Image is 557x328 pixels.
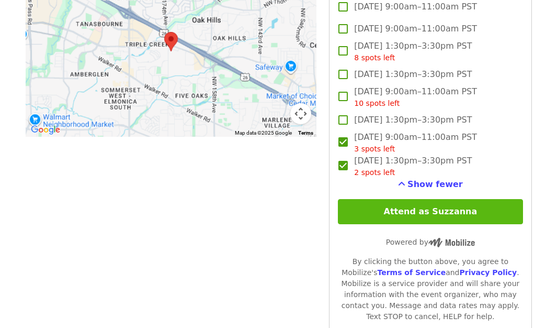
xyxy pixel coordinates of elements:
img: Google [28,123,63,137]
span: [DATE] 1:30pm–3:30pm PST [354,155,472,178]
button: See more timeslots [398,178,463,191]
span: Show fewer [407,179,463,189]
span: 3 spots left [354,145,395,153]
button: Attend as Suzzanna [338,199,522,224]
a: Terms of Service [377,268,446,277]
div: By clicking the button above, you agree to Mobilize's and . Mobilize is a service provider and wi... [338,256,522,322]
span: [DATE] 1:30pm–3:30pm PST [354,68,472,81]
span: [DATE] 9:00am–11:00am PST [354,1,477,13]
span: [DATE] 1:30pm–3:30pm PST [354,114,472,126]
span: Map data ©2025 Google [235,130,292,136]
span: 10 spots left [354,99,400,107]
span: [DATE] 9:00am–11:00am PST [354,85,477,109]
a: Terms (opens in new tab) [298,130,313,136]
img: Powered by Mobilize [428,238,475,247]
span: [DATE] 1:30pm–3:30pm PST [354,40,472,63]
a: Privacy Policy [459,268,517,277]
span: [DATE] 9:00am–11:00am PST [354,131,477,155]
span: 2 spots left [354,168,395,177]
button: Map camera controls [290,103,311,124]
span: 8 spots left [354,53,395,62]
span: [DATE] 9:00am–11:00am PST [354,23,477,35]
a: Open this area in Google Maps (opens a new window) [28,123,63,137]
span: Powered by [386,238,475,246]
